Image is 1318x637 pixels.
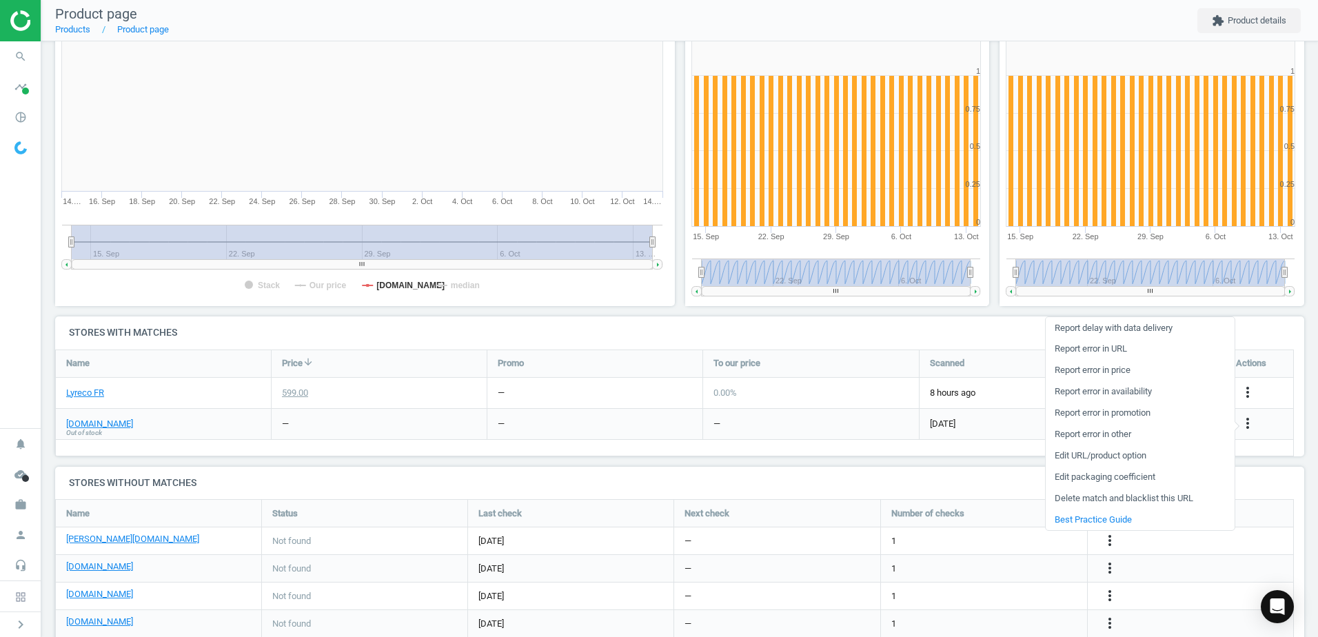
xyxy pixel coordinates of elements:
[965,180,980,188] text: 0.25
[1046,317,1235,338] a: Report delay with data delivery
[478,507,522,520] span: Last check
[758,232,784,241] tspan: 22. Sep
[685,590,691,603] span: —
[891,507,964,520] span: Number of checks
[55,467,1304,499] h4: Stores without matches
[8,104,34,130] i: pie_chart_outlined
[451,281,480,290] tspan: median
[975,218,980,226] text: 0
[1102,532,1118,549] i: more_vert
[1046,338,1235,360] a: Report error in URL
[1102,532,1118,550] button: more_vert
[1197,8,1301,33] button: extensionProduct details
[412,197,432,205] tspan: 2. Oct
[55,316,1304,349] h4: Stores with matches
[891,563,896,575] span: 1
[965,105,980,113] text: 0.75
[498,387,505,399] div: —
[1290,218,1295,226] text: 0
[63,197,81,205] tspan: 14.…
[570,197,594,205] tspan: 10. Oct
[1046,360,1235,381] a: Report error in price
[1046,509,1235,530] a: Best Practice Guide
[1008,232,1034,241] tspan: 15. Sep
[478,535,663,547] span: [DATE]
[1239,415,1256,433] button: more_vert
[1102,587,1118,605] button: more_vert
[478,590,663,603] span: [DATE]
[282,418,289,430] div: —
[891,590,896,603] span: 1
[713,418,720,430] div: —
[1046,424,1235,445] a: Report error in other
[66,533,199,545] a: [PERSON_NAME][DOMAIN_NAME]
[685,563,691,575] span: —
[303,356,314,367] i: arrow_downward
[8,74,34,100] i: timeline
[66,428,102,438] span: Out of stock
[713,357,760,370] span: To our price
[975,67,980,75] text: 1
[891,535,896,547] span: 1
[8,43,34,70] i: search
[209,197,235,205] tspan: 22. Sep
[55,6,137,22] span: Product page
[8,552,34,578] i: headset_mic
[930,387,1125,399] span: 8 hours ago
[930,418,1125,430] span: [DATE]
[685,618,691,630] span: —
[10,10,108,31] img: ajHJNr6hYgQAAAAASUVORK5CYII=
[1239,415,1256,432] i: more_vert
[310,281,347,290] tspan: Our price
[66,507,90,520] span: Name
[891,618,896,630] span: 1
[1102,560,1118,578] button: more_vert
[66,588,133,600] a: [DOMAIN_NAME]
[129,197,155,205] tspan: 18. Sep
[1046,488,1235,509] a: Delete match and blacklist this URL
[478,618,663,630] span: [DATE]
[498,357,524,370] span: Promo
[1102,560,1118,576] i: more_vert
[1046,381,1235,403] a: Report error in availability
[1280,105,1295,113] text: 0.75
[452,197,472,205] tspan: 4. Oct
[1046,445,1235,467] a: Edit URL/product option
[66,387,104,399] a: Lyreco FR
[282,357,303,370] span: Price
[289,197,315,205] tspan: 26. Sep
[272,590,311,603] span: Not found
[1280,180,1295,188] text: 0.25
[713,387,737,398] span: 0.00 %
[1239,384,1256,401] i: more_vert
[282,387,308,399] div: 599.00
[1284,142,1295,150] text: 0.5
[3,616,38,634] button: chevron_right
[12,616,29,633] i: chevron_right
[66,616,133,628] a: [DOMAIN_NAME]
[89,197,115,205] tspan: 16. Sep
[169,197,195,205] tspan: 20. Sep
[954,232,978,241] tspan: 13. Oct
[249,197,275,205] tspan: 24. Sep
[258,281,280,290] tspan: Stack
[1102,615,1118,631] i: more_vert
[1102,587,1118,604] i: more_vert
[643,197,661,205] tspan: 14.…
[1137,232,1164,241] tspan: 29. Sep
[492,197,512,205] tspan: 6. Oct
[8,431,34,457] i: notifications
[685,507,729,520] span: Next check
[1290,67,1295,75] text: 1
[1206,232,1226,241] tspan: 6. Oct
[498,418,505,430] div: —
[1261,590,1294,623] div: Open Intercom Messenger
[1102,615,1118,633] button: more_vert
[891,232,911,241] tspan: 6. Oct
[66,418,133,430] a: [DOMAIN_NAME]
[376,281,445,290] tspan: [DOMAIN_NAME]
[272,507,298,520] span: Status
[8,522,34,548] i: person
[1236,357,1266,370] span: Actions
[1046,403,1235,424] a: Report error in promotion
